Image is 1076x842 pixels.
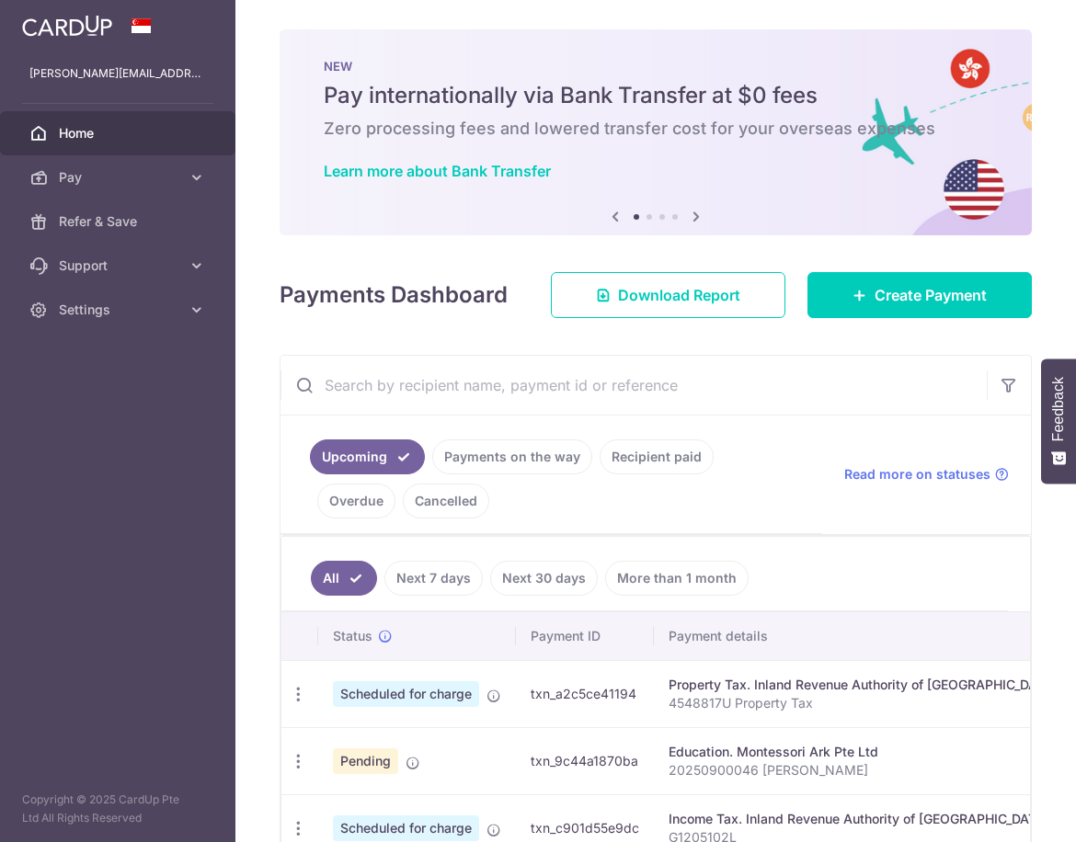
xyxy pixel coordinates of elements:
[1041,358,1076,484] button: Feedback - Show survey
[333,627,372,645] span: Status
[490,561,598,596] a: Next 30 days
[807,272,1032,318] a: Create Payment
[551,272,785,318] a: Download Report
[669,694,1058,712] p: 4548817U Property Tax
[669,810,1058,828] div: Income Tax. Inland Revenue Authority of [GEOGRAPHIC_DATA]
[432,439,592,474] a: Payments on the way
[280,29,1032,235] img: Bank transfer banner
[669,761,1058,779] p: 20250900046 [PERSON_NAME]
[59,256,180,275] span: Support
[59,301,180,319] span: Settings
[844,465,1009,484] a: Read more on statuses
[59,168,180,187] span: Pay
[669,743,1058,761] div: Education. Montessori Ark Pte Ltd
[516,612,654,660] th: Payment ID
[333,815,479,841] span: Scheduled for charge
[333,681,479,707] span: Scheduled for charge
[324,59,988,74] p: NEW
[22,15,112,37] img: CardUp
[280,356,987,415] input: Search by recipient name, payment id or reference
[875,284,987,306] span: Create Payment
[317,484,395,518] a: Overdue
[1050,377,1067,441] span: Feedback
[669,676,1058,694] div: Property Tax. Inland Revenue Authority of [GEOGRAPHIC_DATA]
[654,612,1072,660] th: Payment details
[516,660,654,727] td: txn_a2c5ce41194
[324,162,551,180] a: Learn more about Bank Transfer
[403,484,489,518] a: Cancelled
[844,465,990,484] span: Read more on statuses
[618,284,740,306] span: Download Report
[605,561,749,596] a: More than 1 month
[516,727,654,794] td: txn_9c44a1870ba
[59,212,180,231] span: Refer & Save
[59,124,180,142] span: Home
[311,561,377,596] a: All
[310,439,425,474] a: Upcoming
[324,81,988,110] h5: Pay internationally via Bank Transfer at $0 fees
[600,439,714,474] a: Recipient paid
[280,279,508,312] h4: Payments Dashboard
[958,787,1058,833] iframe: Opens a widget where you can find more information
[324,118,988,140] h6: Zero processing fees and lowered transfer cost for your overseas expenses
[333,748,398,774] span: Pending
[29,64,206,83] p: [PERSON_NAME][EMAIL_ADDRESS][PERSON_NAME][DOMAIN_NAME]
[384,561,483,596] a: Next 7 days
